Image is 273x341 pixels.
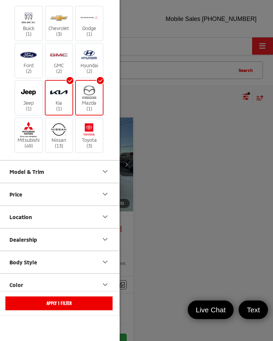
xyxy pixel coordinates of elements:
[76,122,103,149] label: Toyota (3)
[9,168,44,175] div: Model & Trim
[239,300,268,319] a: Text
[50,84,68,100] img: Royal Mitsubishi in Baton Rouge, LA)
[9,214,32,220] div: Location
[15,122,42,149] label: Mitsubishi (49)
[45,47,73,74] label: GMC (2)
[19,84,38,100] img: Royal Mitsubishi in Baton Rouge, LA)
[19,10,38,26] img: Royal Mitsubishi in Baton Rouge, LA)
[243,305,263,314] span: Text
[188,300,234,319] a: Live Chat
[101,167,109,176] div: Model & Trim
[50,10,68,26] img: Royal Mitsubishi in Baton Rouge, LA)
[101,281,109,289] div: Color
[101,190,109,198] div: Price
[9,236,37,243] div: Dealership
[45,122,73,149] label: Nissan (13)
[9,191,22,198] div: Price
[15,10,42,37] label: Buick (1)
[101,235,109,243] div: Dealership
[192,305,229,314] span: Live Chat
[45,10,73,37] label: Chevrolet (3)
[101,258,109,266] div: Body Style
[101,213,109,221] div: Location
[15,84,42,111] label: Jeep (1)
[76,10,103,37] label: Dodge (1)
[76,84,103,111] label: Mazda (1)
[19,47,38,63] img: Royal Mitsubishi in Baton Rouge, LA)
[80,84,98,100] img: Royal Mitsubishi in Baton Rouge, LA)
[9,282,23,288] div: Color
[50,47,68,63] img: Royal Mitsubishi in Baton Rouge, LA)
[80,47,98,63] img: Royal Mitsubishi in Baton Rouge, LA)
[15,47,42,74] label: Ford (2)
[80,10,98,26] img: Royal Mitsubishi in Baton Rouge, LA)
[45,84,73,111] label: Kia (1)
[9,259,37,265] div: Body Style
[5,296,113,310] button: Apply 1 Filter
[50,122,68,137] img: Royal Mitsubishi in Baton Rouge, LA)
[19,122,38,137] img: Royal Mitsubishi in Baton Rouge, LA)
[80,122,98,137] img: Royal Mitsubishi in Baton Rouge, LA)
[76,47,103,74] label: Hyundai (2)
